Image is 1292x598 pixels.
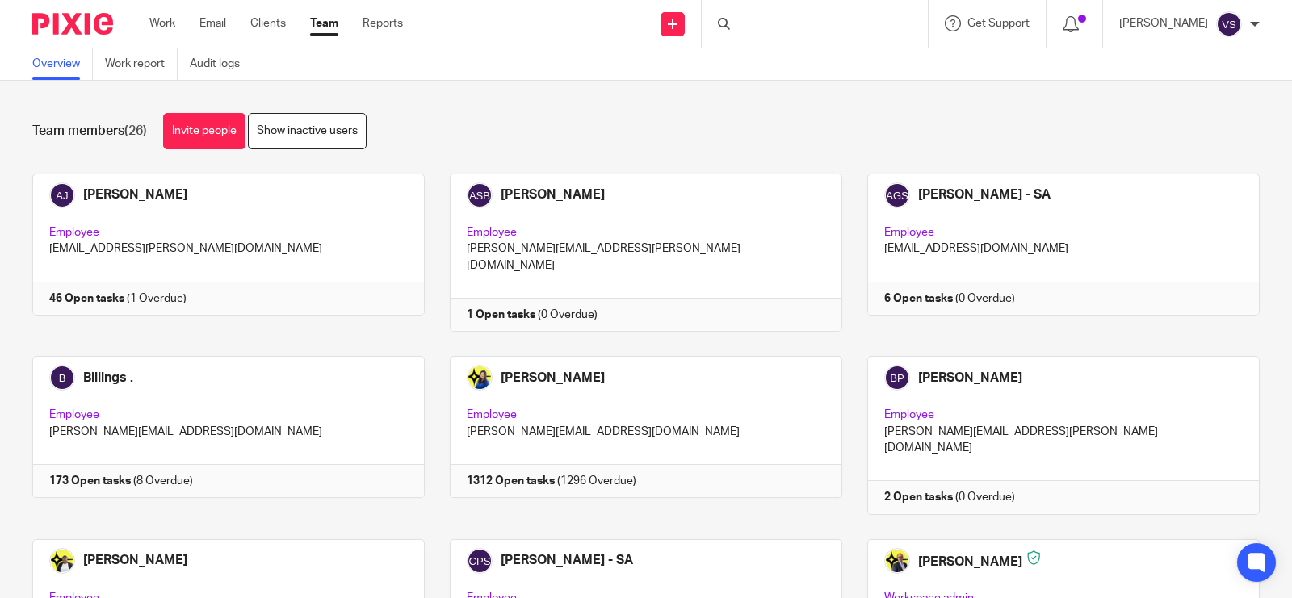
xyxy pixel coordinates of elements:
a: Overview [32,48,93,80]
span: Get Support [967,18,1030,29]
img: svg%3E [1216,11,1242,37]
a: Reports [363,15,403,31]
a: Clients [250,15,286,31]
a: Audit logs [190,48,252,80]
h1: Team members [32,123,147,140]
a: Team [310,15,338,31]
a: Invite people [163,113,245,149]
a: Email [199,15,226,31]
a: Show inactive users [248,113,367,149]
a: Work [149,15,175,31]
span: (26) [124,124,147,137]
img: Pixie [32,13,113,35]
a: Work report [105,48,178,80]
p: [PERSON_NAME] [1119,15,1208,31]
